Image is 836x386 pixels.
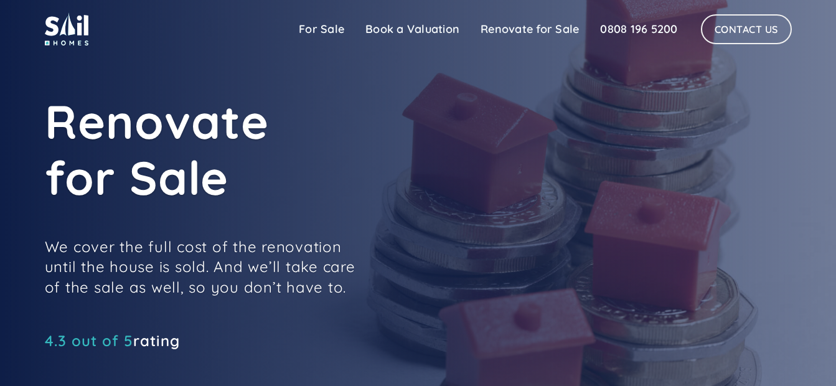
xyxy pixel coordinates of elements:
[45,334,180,347] div: rating
[45,12,88,45] img: sail home logo
[45,331,133,350] span: 4.3 out of 5
[701,14,792,44] a: Contact Us
[589,17,688,42] a: 0808 196 5200
[355,17,470,42] a: Book a Valuation
[45,334,180,347] a: 4.3 out of 5rating
[45,93,605,205] h1: Renovate for Sale
[288,17,355,42] a: For Sale
[470,17,589,42] a: Renovate for Sale
[45,237,356,297] p: We cover the full cost of the renovation until the house is sold. And we’ll take care of the sale...
[45,353,232,368] iframe: Customer reviews powered by Trustpilot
